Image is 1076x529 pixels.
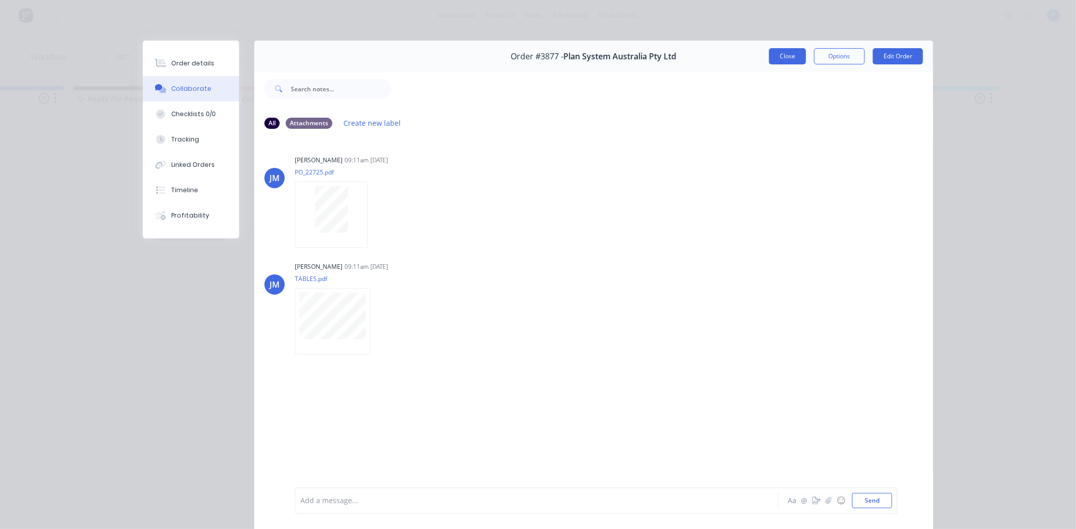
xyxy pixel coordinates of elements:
div: Profitability [171,211,209,220]
span: Order #3877 - [511,52,564,61]
div: Tracking [171,135,199,144]
div: JM [270,278,280,291]
div: Checklists 0/0 [171,110,216,119]
button: ☺ [835,495,847,507]
div: Timeline [171,186,198,195]
input: Search notes... [291,79,391,99]
button: Send [852,493,892,508]
button: Profitability [143,203,239,228]
p: PO_22725.pdf [295,168,378,177]
button: Aa [786,495,798,507]
div: JM [270,172,280,184]
div: 09:11am [DATE] [344,156,388,165]
button: Order details [143,51,239,76]
button: Linked Orders [143,152,239,178]
div: Attachments [286,118,332,129]
button: Timeline [143,178,239,203]
button: Checklists 0/0 [143,101,239,127]
div: Order details [171,59,214,68]
div: Collaborate [171,84,211,93]
div: 09:11am [DATE] [344,262,388,271]
button: Collaborate [143,76,239,101]
span: Plan System Australia Pty Ltd [564,52,677,61]
button: Options [814,48,865,64]
button: Edit Order [873,48,923,64]
div: Linked Orders [171,160,215,169]
div: [PERSON_NAME] [295,262,342,271]
button: Tracking [143,127,239,152]
button: @ [798,495,811,507]
button: Close [769,48,806,64]
div: All [264,118,280,129]
button: Create new label [338,116,406,130]
div: [PERSON_NAME] [295,156,342,165]
p: TABLES.pdf [295,274,380,283]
